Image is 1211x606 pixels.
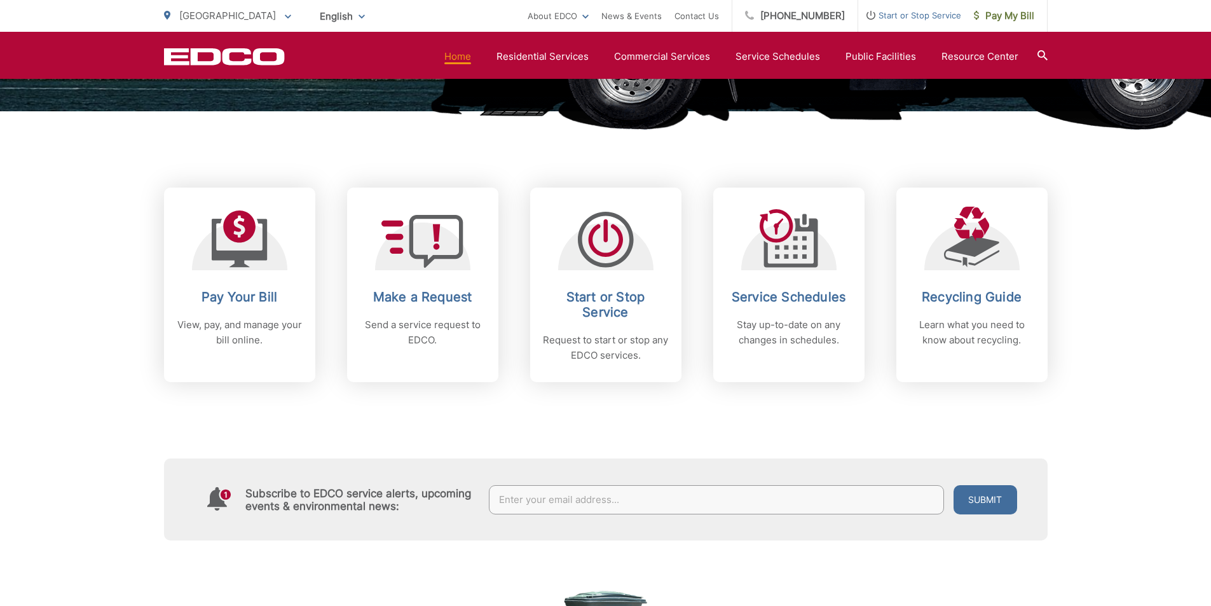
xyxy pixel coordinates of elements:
a: Service Schedules [735,49,820,64]
a: Residential Services [496,49,589,64]
p: Stay up-to-date on any changes in schedules. [726,317,852,348]
a: Commercial Services [614,49,710,64]
a: Home [444,49,471,64]
a: Recycling Guide Learn what you need to know about recycling. [896,188,1048,382]
a: Resource Center [941,49,1018,64]
a: EDCD logo. Return to the homepage. [164,48,285,65]
h2: Recycling Guide [909,289,1035,305]
input: Enter your email address... [489,485,944,514]
h4: Subscribe to EDCO service alerts, upcoming events & environmental news: [245,487,477,513]
h2: Start or Stop Service [543,289,669,320]
a: Service Schedules Stay up-to-date on any changes in schedules. [713,188,865,382]
span: [GEOGRAPHIC_DATA] [179,10,276,22]
h2: Make a Request [360,289,486,305]
p: View, pay, and manage your bill online. [177,317,303,348]
button: Submit [954,485,1017,514]
p: Request to start or stop any EDCO services. [543,333,669,363]
h2: Pay Your Bill [177,289,303,305]
h2: Service Schedules [726,289,852,305]
a: Pay Your Bill View, pay, and manage your bill online. [164,188,315,382]
p: Send a service request to EDCO. [360,317,486,348]
p: Learn what you need to know about recycling. [909,317,1035,348]
a: Public Facilities [845,49,916,64]
a: Contact Us [674,8,719,24]
a: News & Events [601,8,662,24]
span: Pay My Bill [974,8,1034,24]
a: Make a Request Send a service request to EDCO. [347,188,498,382]
span: English [310,5,374,27]
a: About EDCO [528,8,589,24]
